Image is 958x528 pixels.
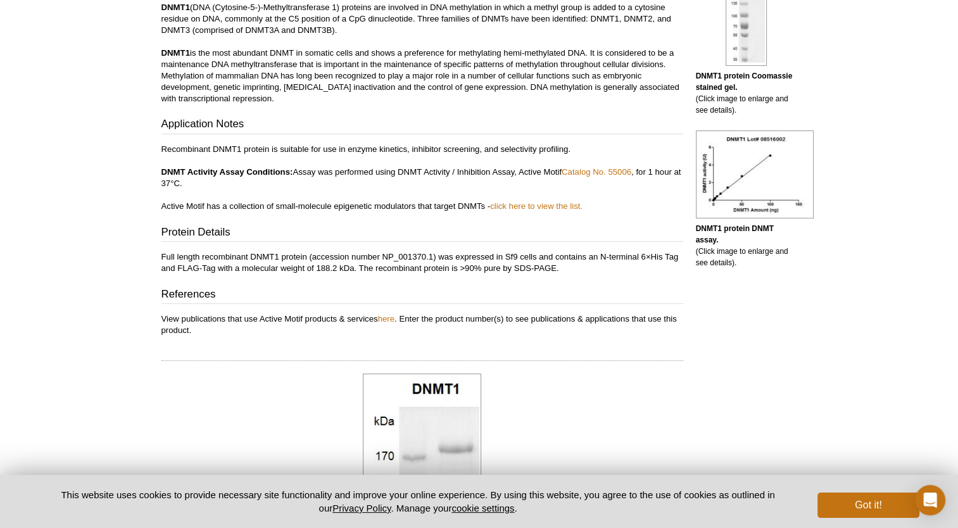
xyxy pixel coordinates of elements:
h3: Protein Details [161,225,683,242]
button: cookie settings [451,503,514,513]
strong: DNMT1 [161,3,190,12]
p: View publications that use Active Motif products & services . Enter the product number(s) to see ... [161,313,683,336]
h3: References [161,287,683,305]
a: click here to view the list. [490,201,583,211]
strong: DNMT Activity Assay Conditions: [161,167,293,177]
p: (DNA (Cytosine-5-)-Methyltransferase 1) proteins are involved in DNA methylation in which a methy... [161,2,683,104]
img: DNMT1 protein DNMT assay [696,130,814,218]
strong: DNMT1 [161,48,190,58]
div: Open Intercom Messenger [915,485,945,515]
a: Privacy Policy [332,503,391,513]
p: Recombinant DNMT1 protein is suitable for use in enzyme kinetics, inhibitor screening, and select... [161,144,683,212]
p: Full length recombinant DNMT1 protein (accession number NP_001370.1) was expressed in Sf9 cells a... [161,251,683,274]
b: DNMT1 protein DNMT assay. [696,224,774,244]
p: (Click image to enlarge and see details). [696,223,797,268]
p: (Click image to enlarge and see details). [696,70,797,116]
p: This website uses cookies to provide necessary site functionality and improve your online experie... [39,488,797,515]
h3: Application Notes [161,116,683,134]
a: here [378,314,394,324]
a: Catalog No. 55006 [562,167,631,177]
button: Got it! [817,493,919,518]
b: DNMT1 protein Coomassie stained gel. [696,72,793,92]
